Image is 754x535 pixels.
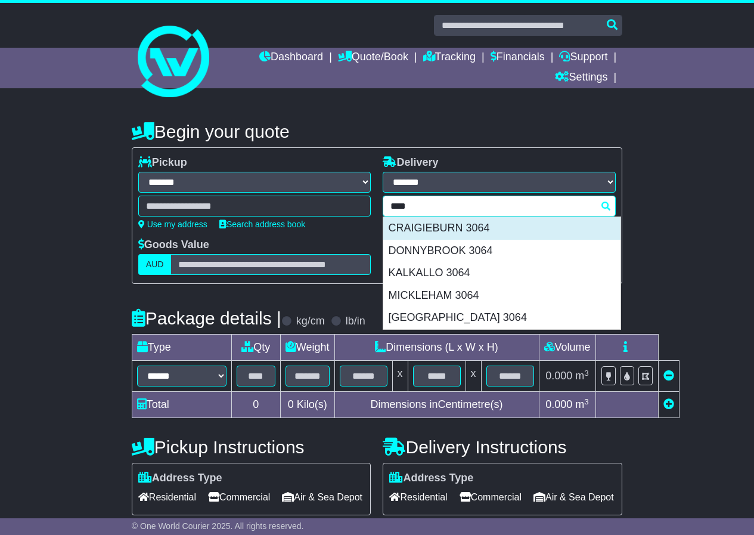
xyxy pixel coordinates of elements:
[280,335,334,361] td: Weight
[460,488,522,506] span: Commercial
[545,370,572,382] span: 0.000
[383,196,616,217] typeahead: Please provide city
[334,335,539,361] td: Dimensions (L x W x H)
[555,68,607,88] a: Settings
[383,307,620,329] div: [GEOGRAPHIC_DATA] 3064
[389,488,447,506] span: Residential
[282,488,362,506] span: Air & Sea Depot
[575,370,589,382] span: m
[389,472,473,485] label: Address Type
[132,521,304,531] span: © One World Courier 2025. All rights reserved.
[383,262,620,284] div: KALKALLO 3064
[663,370,674,382] a: Remove this item
[138,488,196,506] span: Residential
[539,335,595,361] td: Volume
[280,392,334,418] td: Kilo(s)
[208,488,270,506] span: Commercial
[423,48,476,68] a: Tracking
[259,48,323,68] a: Dashboard
[545,398,572,410] span: 0.000
[491,48,545,68] a: Financials
[383,284,620,307] div: MICKLEHAM 3064
[575,398,589,410] span: m
[559,48,607,68] a: Support
[132,392,231,418] td: Total
[138,219,207,229] a: Use my address
[138,156,187,169] label: Pickup
[383,217,620,240] div: CRAIGIEBURN 3064
[132,335,231,361] td: Type
[132,122,622,141] h4: Begin your quote
[346,315,365,328] label: lb/in
[296,315,325,328] label: kg/cm
[288,398,294,410] span: 0
[663,398,674,410] a: Add new item
[584,369,589,378] sup: 3
[383,437,622,457] h4: Delivery Instructions
[138,239,209,252] label: Goods Value
[466,361,481,392] td: x
[231,392,280,418] td: 0
[132,437,371,457] h4: Pickup Instructions
[132,308,281,328] h4: Package details |
[138,254,172,275] label: AUD
[383,156,438,169] label: Delivery
[219,219,305,229] a: Search address book
[584,397,589,406] sup: 3
[383,240,620,262] div: DONNYBROOK 3064
[231,335,280,361] td: Qty
[392,361,408,392] td: x
[533,488,614,506] span: Air & Sea Depot
[334,392,539,418] td: Dimensions in Centimetre(s)
[338,48,408,68] a: Quote/Book
[138,472,222,485] label: Address Type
